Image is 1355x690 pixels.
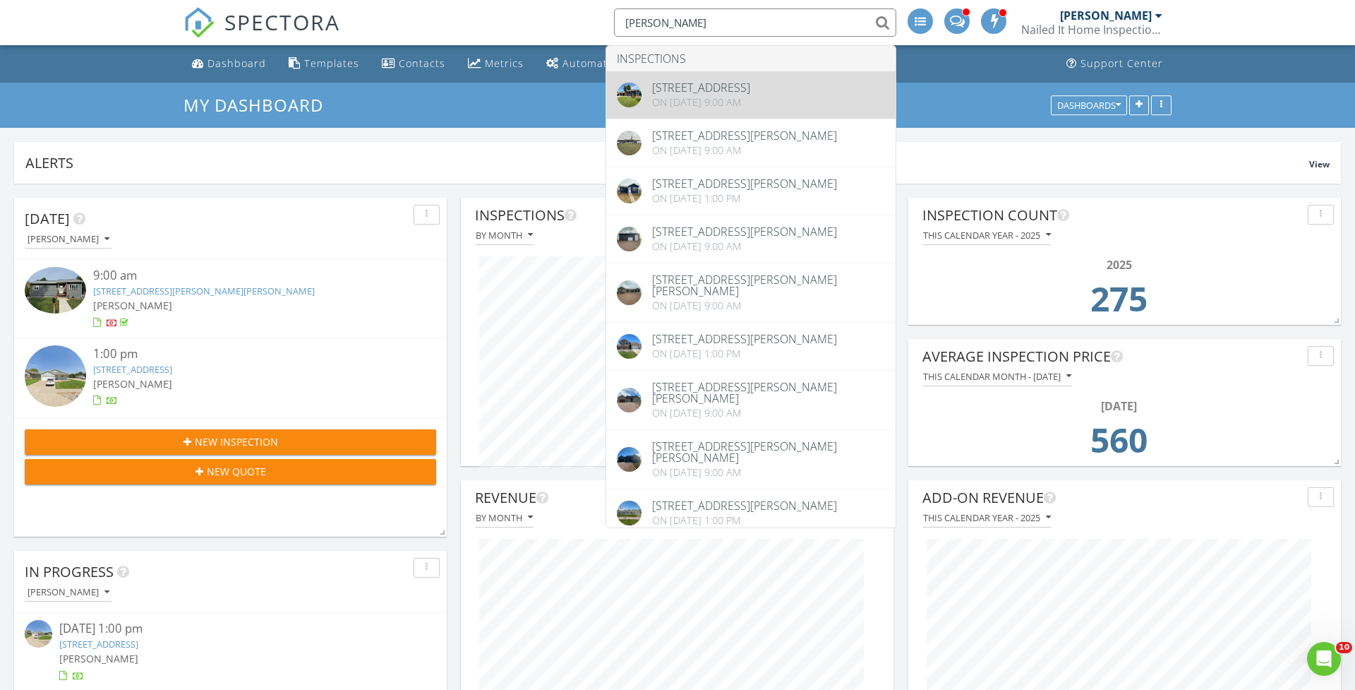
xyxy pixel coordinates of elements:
[59,638,138,650] a: [STREET_ADDRESS]
[283,51,365,77] a: Templates
[922,226,1052,245] button: This calendar year - 2025
[186,51,272,77] a: Dashboard
[652,408,885,419] div: On [DATE] 9:00 am
[93,377,172,391] span: [PERSON_NAME]
[617,334,642,359] img: cover.jpg
[25,230,112,249] button: [PERSON_NAME]
[652,515,837,526] div: On [DATE] 1:00 pm
[93,285,315,297] a: [STREET_ADDRESS][PERSON_NAME][PERSON_NAME]
[183,19,340,49] a: SPECTORA
[93,345,402,363] div: 1:00 pm
[207,56,266,70] div: Dashboard
[195,434,278,449] span: New Inspection
[652,300,885,311] div: On [DATE] 9:00 am
[617,83,642,107] img: 9232283%2Fcover_photos%2FW9ILBqhtjJzaTHgJfof2%2Foriginal.jpg
[1021,23,1162,37] div: Nailed It Home Inspections LLC
[93,299,172,312] span: [PERSON_NAME]
[617,388,642,412] img: cover.jpg
[652,97,750,108] div: On [DATE] 9:00 am
[652,348,837,359] div: On [DATE] 1:00 pm
[485,56,524,70] div: Metrics
[922,205,1302,226] div: Inspection Count
[652,467,885,478] div: On [DATE] 9:00 am
[183,7,215,38] img: The Best Home Inspection Software - Spectora
[1051,95,1127,115] button: Dashboards
[652,193,837,204] div: On [DATE] 1:00 pm
[25,153,1309,172] div: Alerts
[652,441,885,463] div: [STREET_ADDRESS][PERSON_NAME][PERSON_NAME]
[475,487,855,508] div: Revenue
[923,513,1051,523] div: This calendar year - 2025
[376,51,451,77] a: Contacts
[25,583,112,602] button: [PERSON_NAME]
[93,267,402,285] div: 9:00 am
[399,56,445,70] div: Contacts
[927,398,1311,415] div: [DATE]
[224,7,340,37] span: SPECTORA
[652,241,837,252] div: On [DATE] 9:00 am
[304,56,359,70] div: Templates
[652,145,837,156] div: On [DATE] 9:00 am
[25,620,436,683] a: [DATE] 1:00 pm [STREET_ADDRESS] [PERSON_NAME]
[1309,158,1330,170] span: View
[922,487,1302,508] div: Add-On Revenue
[183,93,335,117] a: My Dashboard
[25,459,436,484] button: New Quote
[1057,100,1121,110] div: Dashboards
[93,363,172,376] a: [STREET_ADDRESS]
[652,82,750,93] div: [STREET_ADDRESS]
[927,273,1311,333] td: 275
[59,652,138,665] span: [PERSON_NAME]
[207,464,266,479] span: New Quote
[927,415,1311,474] td: 560.45
[652,130,837,141] div: [STREET_ADDRESS][PERSON_NAME]
[1336,642,1352,653] span: 10
[25,209,70,228] span: [DATE]
[617,179,642,203] img: cover.jpg
[28,234,109,244] div: [PERSON_NAME]
[475,205,855,226] div: Inspections
[652,178,837,189] div: [STREET_ADDRESS][PERSON_NAME]
[923,230,1051,240] div: This calendar year - 2025
[652,226,837,237] div: [STREET_ADDRESS][PERSON_NAME]
[922,508,1052,528] button: This calendar year - 2025
[541,51,635,77] a: Automations (Advanced)
[1061,51,1169,77] a: Support Center
[1080,56,1163,70] div: Support Center
[59,620,402,638] div: [DATE] 1:00 pm
[923,371,1071,381] div: This calendar month - [DATE]
[617,131,642,155] img: 8484381%2Fcover_photos%2F6qyKbnD91LyTfBCMwRtQ%2Foriginal.8484381-1744980594585
[462,51,529,77] a: Metrics
[1307,642,1341,676] iframe: Intercom live chat
[25,345,436,410] a: 1:00 pm [STREET_ADDRESS] [PERSON_NAME]
[476,230,533,240] div: By month
[25,267,436,330] a: 9:00 am [STREET_ADDRESS][PERSON_NAME][PERSON_NAME] [PERSON_NAME]
[562,56,630,70] div: Automations
[25,345,86,407] img: streetview
[606,46,896,71] li: Inspections
[25,267,86,313] img: 9344035%2Fcover_photos%2FwspX5y9hQgBMXb8l4boU%2Fsmall.jpg
[1060,8,1152,23] div: [PERSON_NAME]
[28,588,109,597] div: [PERSON_NAME]
[475,508,534,528] button: By month
[25,429,436,455] button: New Inspection
[475,226,534,245] button: By month
[922,346,1302,367] div: Average Inspection Price
[652,500,837,511] div: [STREET_ADDRESS][PERSON_NAME]
[617,447,642,472] img: cover.jpg
[922,367,1072,386] button: This calendar month - [DATE]
[617,227,642,251] img: cover.jpg
[476,513,533,523] div: By month
[652,333,837,345] div: [STREET_ADDRESS][PERSON_NAME]
[25,620,52,648] img: streetview
[25,562,114,581] span: In Progress
[652,274,885,297] div: [STREET_ADDRESS][PERSON_NAME][PERSON_NAME]
[652,381,885,404] div: [STREET_ADDRESS][PERSON_NAME][PERSON_NAME]
[617,501,642,525] img: cover.jpg
[927,256,1311,273] div: 2025
[614,8,896,37] input: Search everything...
[617,280,642,305] img: cover.jpg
